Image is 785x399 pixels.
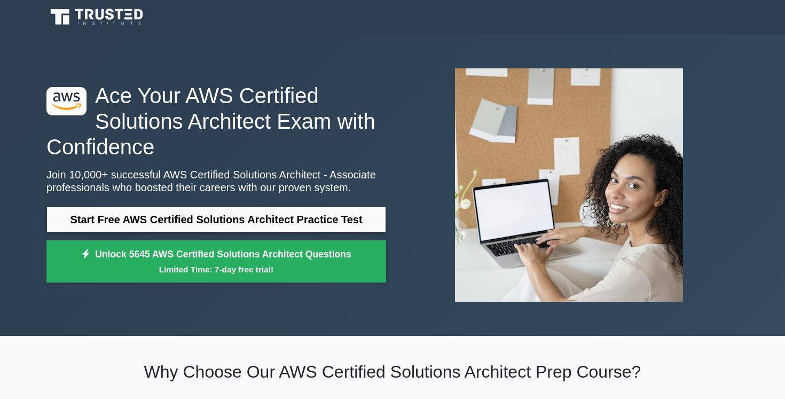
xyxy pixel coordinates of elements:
[46,207,386,232] a: Start Free AWS Certified Solutions Architect Practice Test
[46,168,386,194] p: Join 10,000+ successful AWS Certified Solutions Architect - Associate professionals who boosted t...
[60,263,373,276] small: Limited Time: 7-day free trial!
[46,83,386,160] h1: Ace Your AWS Certified Solutions Architect Exam with Confidence
[46,362,739,382] h2: Why Choose Our AWS Certified Solutions Architect Prep Course?
[46,240,386,283] a: Unlock 5645 AWS Certified Solutions Architect QuestionsLimited Time: 7-day free trial!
